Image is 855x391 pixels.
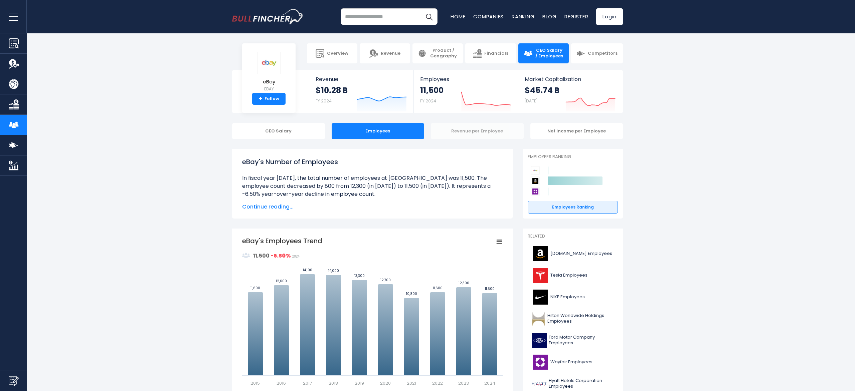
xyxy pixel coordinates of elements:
[549,378,614,389] span: Hyatt Hotels Corporation Employees
[531,187,540,196] img: Wayfair competitors logo
[250,286,260,291] text: 11,600
[242,174,503,198] li: In fiscal year [DATE], the total number of employees at [GEOGRAPHIC_DATA] was 11,500. The employe...
[528,266,618,285] a: Tesla Employees
[484,51,508,56] span: Financials
[588,51,618,56] span: Competitors
[484,380,495,386] text: 2024
[429,48,458,59] span: Product / Geography
[528,234,618,239] p: Related
[547,313,614,324] span: Hilton Worldwide Holdings Employees
[257,79,281,85] span: eBay
[550,251,612,257] span: [DOMAIN_NAME] Employees
[242,252,250,260] img: graph_employee_icon.svg
[532,268,548,283] img: TSLA logo
[257,51,281,93] a: eBay EBAY
[550,273,587,278] span: Tesla Employees
[528,245,618,263] a: [DOMAIN_NAME] Employees
[528,310,618,328] a: Hilton Worldwide Holdings Employees
[596,8,623,25] a: Login
[420,85,444,95] strong: 11,500
[564,13,588,20] a: Register
[232,9,304,24] a: Go to homepage
[532,311,545,326] img: HLT logo
[406,291,417,296] text: 10,800
[528,154,618,160] p: Employees Ranking
[328,268,339,273] text: 14,000
[354,273,365,278] text: 13,300
[518,70,622,113] a: Market Capitalization $45.74 B [DATE]
[532,333,547,348] img: F logo
[412,43,463,63] a: Product / Geography
[329,380,338,386] text: 2018
[380,380,391,386] text: 2020
[232,123,325,139] div: CEO Salary
[549,335,614,346] span: Ford Motor Company Employees
[303,268,312,273] text: 14,100
[532,290,548,305] img: NKE logo
[407,380,416,386] text: 2021
[532,355,548,370] img: W logo
[253,252,270,260] strong: 11,500
[303,380,312,386] text: 2017
[381,51,400,56] span: Revenue
[525,85,559,95] strong: $45.74 B
[307,43,357,63] a: Overview
[528,201,618,214] a: Employees Ranking
[360,43,410,63] a: Revenue
[530,123,623,139] div: Net Income per Employee
[420,76,511,82] span: Employees
[420,98,436,104] small: FY 2024
[277,380,286,386] text: 2016
[432,380,443,386] text: 2022
[433,286,443,291] text: 11,600
[550,294,585,300] span: NIKE Employees
[532,246,548,261] img: AMZN logo
[512,13,534,20] a: Ranking
[518,43,569,63] a: CEO Salary / Employees
[421,8,438,25] button: Search
[535,48,563,59] span: CEO Salary / Employees
[252,93,286,105] a: +Follow
[525,98,537,104] small: [DATE]
[465,43,516,63] a: Financials
[242,236,503,386] svg: eBay's Employees Trend
[528,331,618,350] a: Ford Motor Company Employees
[485,286,495,291] text: 11,500
[292,255,300,258] span: 2024
[528,288,618,306] a: NIKE Employees
[250,380,260,386] text: 2015
[458,380,469,386] text: 2023
[528,353,618,371] a: Wayfair Employees
[316,85,348,95] strong: $10.28 B
[571,43,623,63] a: Competitors
[451,13,465,20] a: Home
[431,123,524,139] div: Revenue per Employee
[232,9,304,24] img: bullfincher logo
[242,157,503,167] h1: eBay's Number of Employees
[309,70,413,113] a: Revenue $10.28 B FY 2024
[276,279,287,284] text: 12,600
[327,51,348,56] span: Overview
[531,176,540,185] img: Amazon.com competitors logo
[413,70,517,113] a: Employees 11,500 FY 2024
[332,123,424,139] div: Employees
[242,203,503,211] span: Continue reading...
[271,252,291,260] strong: -6.50%
[259,96,262,102] strong: +
[257,86,281,92] small: EBAY
[459,281,469,286] text: 12,300
[242,236,322,246] tspan: eBay's Employees Trend
[316,76,407,82] span: Revenue
[542,13,556,20] a: Blog
[316,98,332,104] small: FY 2024
[531,166,540,175] img: eBay competitors logo
[355,380,364,386] text: 2019
[550,359,592,365] span: Wayfair Employees
[525,76,616,82] span: Market Capitalization
[380,278,391,283] text: 12,700
[473,13,504,20] a: Companies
